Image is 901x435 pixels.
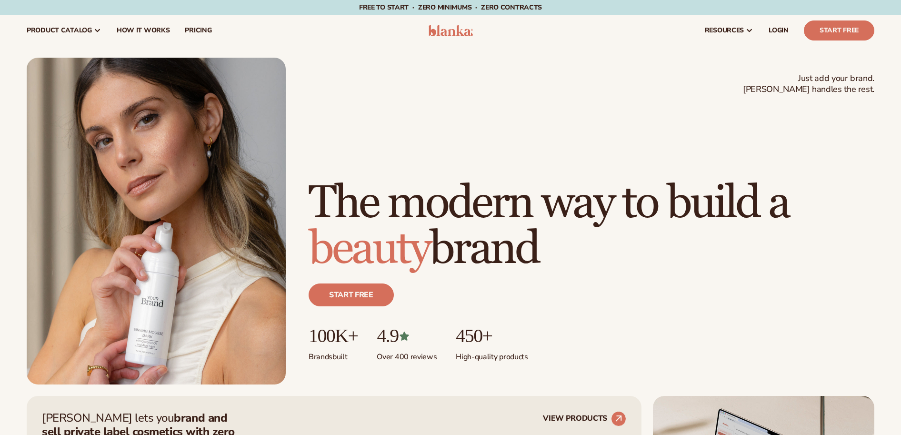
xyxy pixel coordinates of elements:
[27,27,92,34] span: product catalog
[428,25,473,36] img: logo
[309,283,394,306] a: Start free
[309,325,358,346] p: 100K+
[377,346,437,362] p: Over 400 reviews
[761,15,796,46] a: LOGIN
[117,27,170,34] span: How It Works
[697,15,761,46] a: resources
[743,73,874,95] span: Just add your brand. [PERSON_NAME] handles the rest.
[27,58,286,384] img: Female holding tanning mousse.
[109,15,178,46] a: How It Works
[804,20,874,40] a: Start Free
[769,27,789,34] span: LOGIN
[359,3,542,12] span: Free to start · ZERO minimums · ZERO contracts
[19,15,109,46] a: product catalog
[705,27,744,34] span: resources
[456,325,528,346] p: 450+
[309,181,874,272] h1: The modern way to build a brand
[177,15,219,46] a: pricing
[185,27,211,34] span: pricing
[377,325,437,346] p: 4.9
[543,411,626,426] a: VIEW PRODUCTS
[309,221,430,277] span: beauty
[456,346,528,362] p: High-quality products
[309,346,358,362] p: Brands built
